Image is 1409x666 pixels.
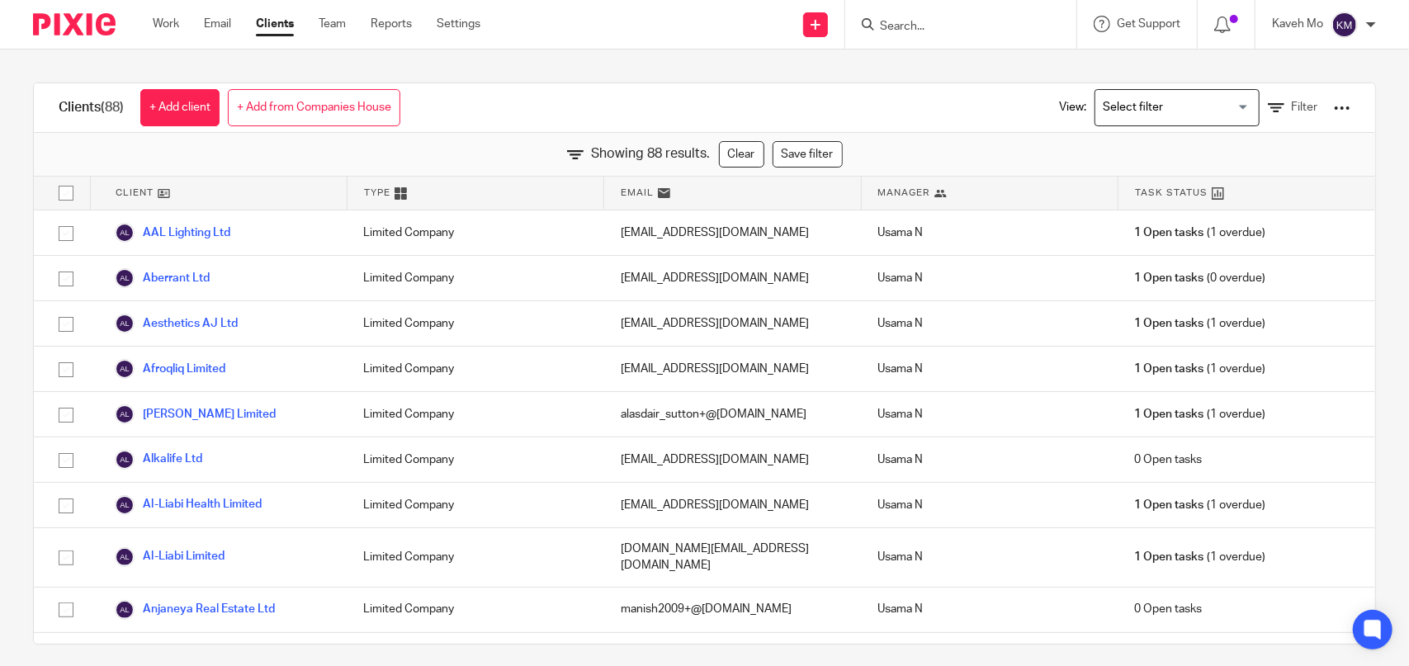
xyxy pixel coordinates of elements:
[115,404,276,424] a: [PERSON_NAME] Limited
[861,392,1118,437] div: Usama N
[861,437,1118,482] div: Usama N
[861,347,1118,391] div: Usama N
[256,16,294,32] a: Clients
[604,528,861,587] div: [DOMAIN_NAME][EMAIL_ADDRESS][DOMAIN_NAME]
[604,256,861,300] div: [EMAIL_ADDRESS][DOMAIN_NAME]
[604,301,861,346] div: [EMAIL_ADDRESS][DOMAIN_NAME]
[861,483,1118,527] div: Usama N
[115,450,135,470] img: svg%3E
[115,404,135,424] img: svg%3E
[347,483,603,527] div: Limited Company
[1034,83,1350,132] div: View:
[1291,102,1317,113] span: Filter
[719,141,764,168] a: Clear
[115,314,135,333] img: svg%3E
[115,359,135,379] img: svg%3E
[319,16,346,32] a: Team
[604,437,861,482] div: [EMAIL_ADDRESS][DOMAIN_NAME]
[115,223,230,243] a: AAL Lighting Ltd
[1095,89,1260,126] div: Search for option
[1135,361,1204,377] span: 1 Open tasks
[116,186,154,200] span: Client
[604,210,861,255] div: [EMAIL_ADDRESS][DOMAIN_NAME]
[115,600,135,620] img: svg%3E
[115,495,262,515] a: Al-Liabi Health Limited
[1135,270,1204,286] span: 1 Open tasks
[115,223,135,243] img: svg%3E
[347,301,603,346] div: Limited Company
[347,392,603,437] div: Limited Company
[371,16,412,32] a: Reports
[1135,315,1204,332] span: 1 Open tasks
[1135,601,1203,617] span: 0 Open tasks
[1135,549,1204,565] span: 1 Open tasks
[1135,270,1265,286] span: (0 overdue)
[204,16,231,32] a: Email
[115,268,135,288] img: svg%3E
[347,437,603,482] div: Limited Company
[140,89,220,126] a: + Add client
[115,450,202,470] a: Alkalife Ltd
[604,347,861,391] div: [EMAIL_ADDRESS][DOMAIN_NAME]
[59,99,124,116] h1: Clients
[101,101,124,114] span: (88)
[115,268,210,288] a: Aberrant Ltd
[604,483,861,527] div: [EMAIL_ADDRESS][DOMAIN_NAME]
[347,347,603,391] div: Limited Company
[347,256,603,300] div: Limited Company
[861,528,1118,587] div: Usama N
[347,588,603,632] div: Limited Company
[1097,93,1250,122] input: Search for option
[1272,16,1323,32] p: Kaveh Mo
[861,588,1118,632] div: Usama N
[878,20,1027,35] input: Search
[1135,186,1208,200] span: Task Status
[153,16,179,32] a: Work
[1135,406,1204,423] span: 1 Open tasks
[604,392,861,437] div: alasdair_sutton+@[DOMAIN_NAME]
[115,547,135,567] img: svg%3E
[592,144,711,163] span: Showing 88 results.
[621,186,654,200] span: Email
[115,600,275,620] a: Anjaneya Real Estate Ltd
[115,547,225,567] a: Al-Liabi Limited
[1135,406,1265,423] span: (1 overdue)
[1135,224,1265,241] span: (1 overdue)
[1135,549,1265,565] span: (1 overdue)
[50,177,82,209] input: Select all
[364,186,390,200] span: Type
[878,186,930,200] span: Manager
[1117,18,1180,30] span: Get Support
[347,210,603,255] div: Limited Company
[1135,224,1204,241] span: 1 Open tasks
[347,528,603,587] div: Limited Company
[1135,315,1265,332] span: (1 overdue)
[115,314,238,333] a: Aesthetics AJ Ltd
[228,89,400,126] a: + Add from Companies House
[773,141,843,168] a: Save filter
[33,13,116,35] img: Pixie
[1135,497,1265,513] span: (1 overdue)
[861,210,1118,255] div: Usama N
[1135,451,1203,468] span: 0 Open tasks
[437,16,480,32] a: Settings
[115,359,225,379] a: Afroqliq Limited
[1135,497,1204,513] span: 1 Open tasks
[604,588,861,632] div: manish2009+@[DOMAIN_NAME]
[1135,361,1265,377] span: (1 overdue)
[861,256,1118,300] div: Usama N
[1331,12,1358,38] img: svg%3E
[115,495,135,515] img: svg%3E
[861,301,1118,346] div: Usama N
